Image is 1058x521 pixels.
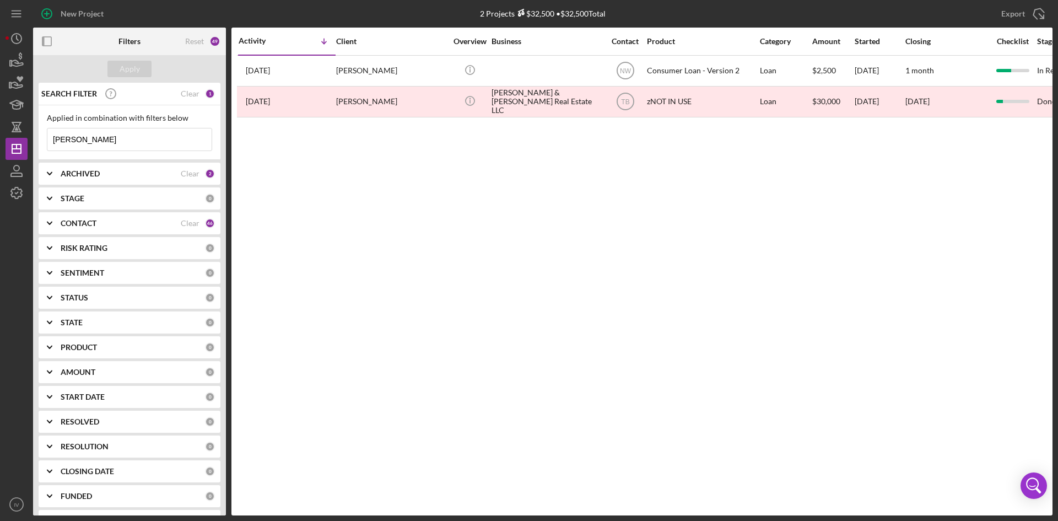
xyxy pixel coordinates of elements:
[205,342,215,352] div: 0
[449,37,490,46] div: Overview
[205,218,215,228] div: 46
[905,66,934,75] time: 1 month
[41,89,97,98] b: SEARCH FILTER
[205,243,215,253] div: 0
[61,442,109,451] b: RESOLUTION
[620,67,631,75] text: NW
[33,3,115,25] button: New Project
[61,393,105,401] b: START DATE
[990,3,1052,25] button: Export
[107,61,152,77] button: Apply
[760,37,811,46] div: Category
[181,219,199,228] div: Clear
[604,37,646,46] div: Contact
[61,417,99,426] b: RESOLVED
[515,9,554,18] div: $32,500
[61,219,96,228] b: CONTACT
[336,56,446,85] div: [PERSON_NAME]
[336,87,446,116] div: [PERSON_NAME]
[492,87,602,116] div: [PERSON_NAME] & [PERSON_NAME] Real Estate LLC
[120,61,140,77] div: Apply
[181,169,199,178] div: Clear
[61,3,104,25] div: New Project
[246,97,270,106] time: 2022-01-21 19:26
[61,467,114,476] b: CLOSING DATE
[61,244,107,253] b: RISK RATING
[855,87,904,116] div: [DATE]
[855,56,904,85] div: [DATE]
[205,491,215,501] div: 0
[61,318,83,327] b: STATE
[61,492,92,501] b: FUNDED
[61,343,97,352] b: PRODUCT
[61,293,88,302] b: STATUS
[205,466,215,476] div: 0
[61,268,104,277] b: SENTIMENT
[61,368,95,377] b: AMOUNT
[760,56,811,85] div: Loan
[14,502,19,508] text: IV
[239,36,287,45] div: Activity
[647,87,757,116] div: zNOT IN USE
[205,169,215,179] div: 2
[209,36,220,47] div: 49
[621,98,629,106] text: TB
[1001,3,1025,25] div: Export
[1021,472,1047,499] div: Open Intercom Messenger
[812,87,854,116] div: $30,000
[989,37,1036,46] div: Checklist
[6,493,28,515] button: IV
[205,318,215,327] div: 0
[480,9,606,18] div: 2 Projects • $32,500 Total
[760,87,811,116] div: Loan
[205,89,215,99] div: 1
[205,268,215,278] div: 0
[647,56,757,85] div: Consumer Loan - Version 2
[205,194,215,203] div: 0
[181,89,199,98] div: Clear
[118,37,141,46] b: Filters
[905,37,988,46] div: Closing
[205,293,215,303] div: 0
[855,37,904,46] div: Started
[205,442,215,452] div: 0
[205,392,215,402] div: 0
[336,37,446,46] div: Client
[205,417,215,427] div: 0
[647,37,757,46] div: Product
[246,66,270,75] time: 2025-09-29 17:10
[61,169,100,178] b: ARCHIVED
[905,96,930,106] time: [DATE]
[47,114,212,122] div: Applied in combination with filters below
[812,37,854,46] div: Amount
[185,37,204,46] div: Reset
[812,66,836,75] span: $2,500
[205,367,215,377] div: 0
[492,37,602,46] div: Business
[61,194,84,203] b: STAGE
